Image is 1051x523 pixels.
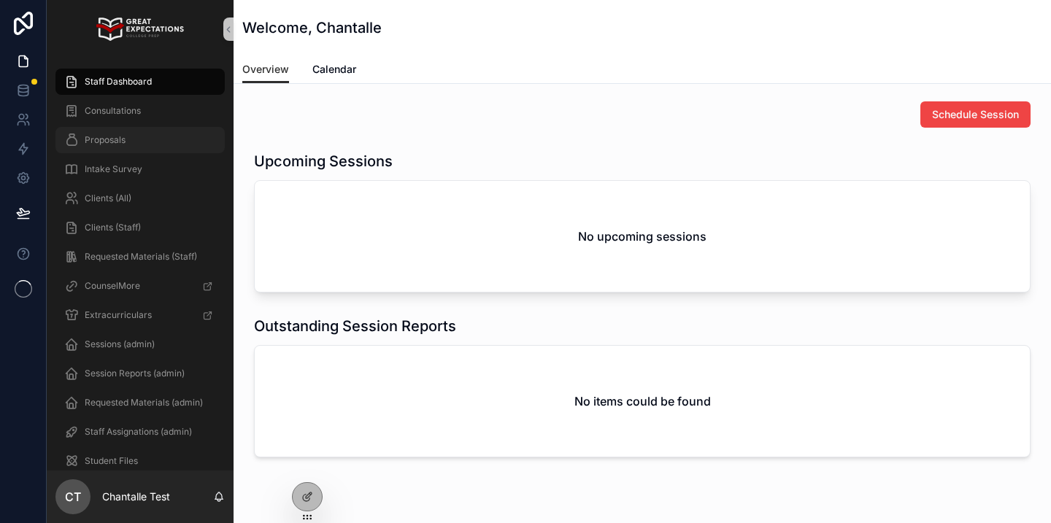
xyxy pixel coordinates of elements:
a: Clients (Staff) [55,214,225,241]
h2: No items could be found [574,392,711,410]
a: Extracurriculars [55,302,225,328]
span: Extracurriculars [85,309,152,321]
span: Clients (All) [85,193,131,204]
a: Student Files [55,448,225,474]
p: Chantalle Test [102,489,170,504]
a: Proposals [55,127,225,153]
a: Requested Materials (admin) [55,390,225,416]
h1: Upcoming Sessions [254,151,393,171]
span: Requested Materials (admin) [85,397,203,408]
span: Consultations [85,105,141,117]
span: CT [65,488,81,505]
a: Staff Dashboard [55,69,225,95]
span: Student Files [85,455,138,467]
a: Requested Materials (Staff) [55,244,225,270]
a: Intake Survey [55,156,225,182]
span: Schedule Session [932,107,1019,122]
a: CounselMore [55,273,225,299]
span: Overview [242,62,289,77]
a: Clients (All) [55,185,225,212]
h1: Welcome, Chantalle [242,18,382,38]
span: Proposals [85,134,126,146]
span: Staff Assignations (admin) [85,426,192,438]
span: CounselMore [85,280,140,292]
a: Staff Assignations (admin) [55,419,225,445]
img: App logo [96,18,183,41]
a: Calendar [312,56,356,85]
span: Intake Survey [85,163,142,175]
h2: No upcoming sessions [578,228,707,245]
span: Requested Materials (Staff) [85,251,197,263]
span: Calendar [312,62,356,77]
span: Session Reports (admin) [85,368,185,379]
a: Consultations [55,98,225,124]
a: Sessions (admin) [55,331,225,357]
a: Session Reports (admin) [55,360,225,387]
span: Clients (Staff) [85,222,141,233]
h1: Outstanding Session Reports [254,316,456,336]
div: scrollable content [47,58,234,470]
button: Schedule Session [920,101,1031,128]
span: Staff Dashboard [85,76,152,88]
span: Sessions (admin) [85,338,155,350]
a: Overview [242,56,289,84]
